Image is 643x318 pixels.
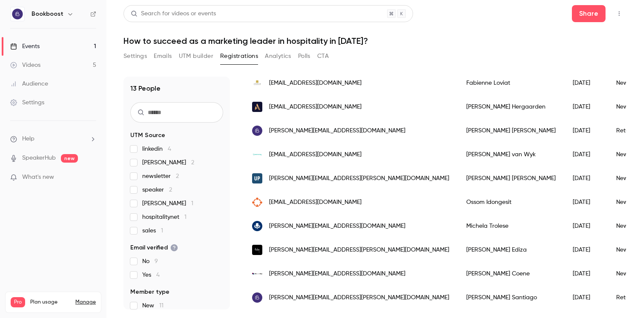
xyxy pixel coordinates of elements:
[154,49,172,63] button: Emails
[130,244,178,252] span: Email verified
[564,95,608,119] div: [DATE]
[252,102,262,112] img: movenpick.com
[269,103,362,112] span: [EMAIL_ADDRESS][DOMAIN_NAME]
[86,174,96,181] iframe: Noticeable Trigger
[458,71,564,95] div: Fabienne Loviat
[142,145,171,153] span: linkedin
[10,80,48,88] div: Audience
[252,126,262,136] img: bookboost.io
[458,286,564,309] div: [PERSON_NAME] Santiago
[142,172,179,180] span: newsletter
[168,146,171,152] span: 4
[269,269,405,278] span: [PERSON_NAME][EMAIL_ADDRESS][DOMAIN_NAME]
[265,49,291,63] button: Analytics
[458,119,564,143] div: [PERSON_NAME] [PERSON_NAME]
[564,143,608,166] div: [DATE]
[317,49,329,63] button: CTA
[142,186,172,194] span: speaker
[564,238,608,262] div: [DATE]
[269,293,449,302] span: [PERSON_NAME][EMAIL_ADDRESS][PERSON_NAME][DOMAIN_NAME]
[252,221,262,231] img: valorhospitality.com
[30,299,70,306] span: Plan usage
[142,199,193,208] span: [PERSON_NAME]
[142,226,163,235] span: sales
[123,49,147,63] button: Settings
[11,297,25,307] span: Pro
[564,214,608,238] div: [DATE]
[564,262,608,286] div: [DATE]
[130,288,169,296] span: Member type
[298,49,310,63] button: Polls
[269,222,405,231] span: [PERSON_NAME][EMAIL_ADDRESS][DOMAIN_NAME]
[252,78,262,88] img: utokulm.ch
[564,166,608,190] div: [DATE]
[179,49,213,63] button: UTM builder
[61,154,78,163] span: new
[458,190,564,214] div: Ossom Idongesit
[131,9,216,18] div: Search for videos or events
[130,131,165,140] span: UTM Source
[564,71,608,95] div: [DATE]
[10,98,44,107] div: Settings
[458,166,564,190] div: [PERSON_NAME] [PERSON_NAME]
[252,273,262,275] img: wearekey.nl
[269,150,362,159] span: [EMAIL_ADDRESS][DOMAIN_NAME]
[22,154,56,163] a: SpeakerHub
[269,246,449,255] span: [PERSON_NAME][EMAIL_ADDRESS][PERSON_NAME][DOMAIN_NAME]
[184,214,187,220] span: 1
[142,213,187,221] span: hospitalitynet
[159,303,164,309] span: 11
[564,190,608,214] div: [DATE]
[458,214,564,238] div: Michela Trolese
[252,173,262,183] img: upsellguru.com
[123,36,626,46] h1: How to succeed as a marketing leader in hospitality in [DATE]?
[564,119,608,143] div: [DATE]
[11,7,24,21] img: Bookboost
[10,61,40,69] div: Videos
[458,262,564,286] div: [PERSON_NAME] Coene
[142,158,194,167] span: [PERSON_NAME]
[130,83,161,94] h1: 13 People
[155,258,158,264] span: 9
[22,135,34,143] span: Help
[10,135,96,143] li: help-dropdown-opener
[176,173,179,179] span: 2
[252,198,262,207] img: busyhotelier.com
[142,257,158,266] span: No
[169,187,172,193] span: 2
[156,272,160,278] span: 4
[32,10,63,18] h6: Bookboost
[252,245,262,255] img: ruby-hotels.com
[252,149,262,160] img: queensway.com
[458,238,564,262] div: [PERSON_NAME] Ediza
[191,160,194,166] span: 2
[269,126,405,135] span: [PERSON_NAME][EMAIL_ADDRESS][DOMAIN_NAME]
[564,286,608,309] div: [DATE]
[22,173,54,182] span: What's new
[10,42,40,51] div: Events
[252,292,262,303] img: bookboost.io
[269,174,449,183] span: [PERSON_NAME][EMAIL_ADDRESS][PERSON_NAME][DOMAIN_NAME]
[142,301,164,310] span: New
[191,201,193,206] span: 1
[458,95,564,119] div: [PERSON_NAME] Hergaarden
[572,5,606,22] button: Share
[142,271,160,279] span: Yes
[269,79,362,88] span: [EMAIL_ADDRESS][DOMAIN_NAME]
[75,299,96,306] a: Manage
[269,198,362,207] span: [EMAIL_ADDRESS][DOMAIN_NAME]
[220,49,258,63] button: Registrations
[458,143,564,166] div: [PERSON_NAME] van Wyk
[161,228,163,234] span: 1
